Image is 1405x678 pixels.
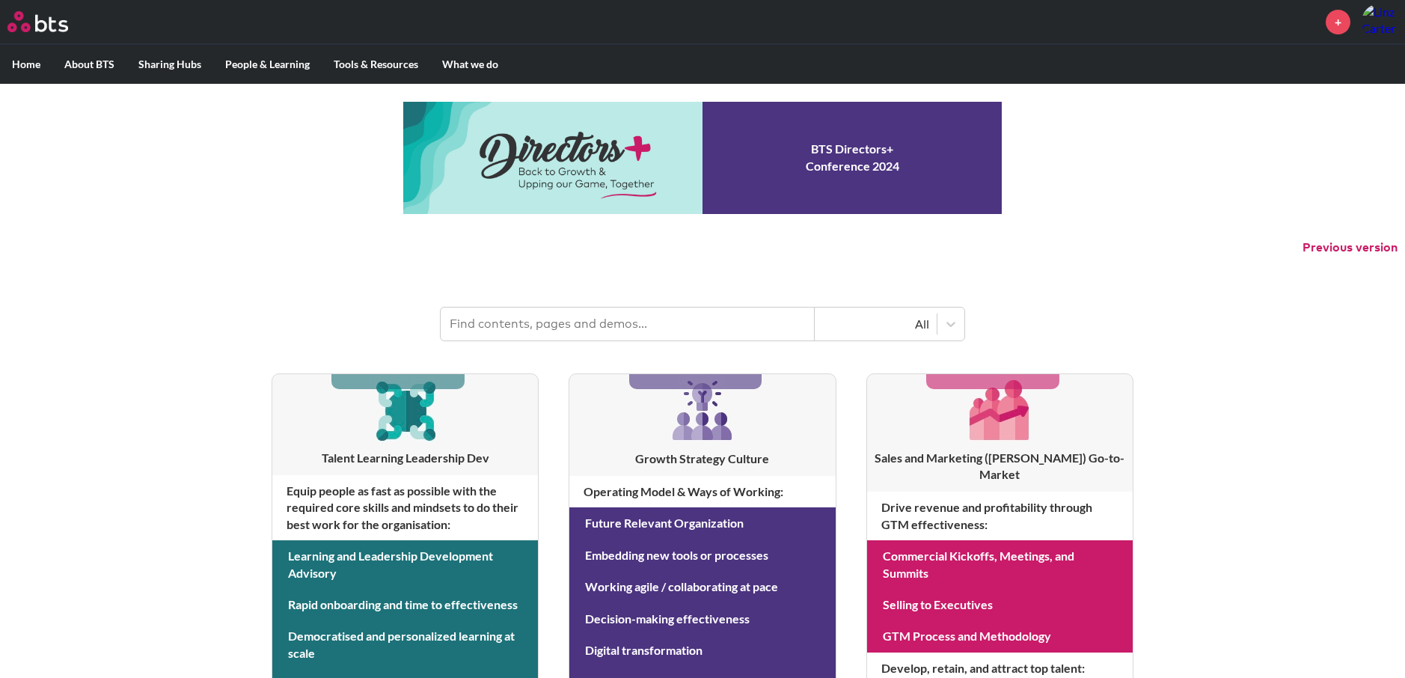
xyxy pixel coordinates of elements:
[964,374,1035,445] img: [object Object]
[430,45,510,84] label: What we do
[403,102,1002,214] a: Conference 2024
[822,316,929,332] div: All
[667,374,738,446] img: [object Object]
[867,492,1133,540] h4: Drive revenue and profitability through GTM effectiveness :
[7,11,68,32] img: BTS Logo
[1326,10,1350,34] a: +
[569,451,835,467] h3: Growth Strategy Culture
[441,308,815,340] input: Find contents, pages and demos...
[370,374,441,445] img: [object Object]
[272,475,538,540] h4: Equip people as fast as possible with the required core skills and mindsets to do their best work...
[1362,4,1398,40] a: Profile
[7,11,96,32] a: Go home
[1303,239,1398,256] button: Previous version
[126,45,213,84] label: Sharing Hubs
[867,450,1133,483] h3: Sales and Marketing ([PERSON_NAME]) Go-to-Market
[213,45,322,84] label: People & Learning
[322,45,430,84] label: Tools & Resources
[1362,4,1398,40] img: Linz Carter
[272,450,538,466] h3: Talent Learning Leadership Dev
[569,476,835,507] h4: Operating Model & Ways of Working :
[52,45,126,84] label: About BTS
